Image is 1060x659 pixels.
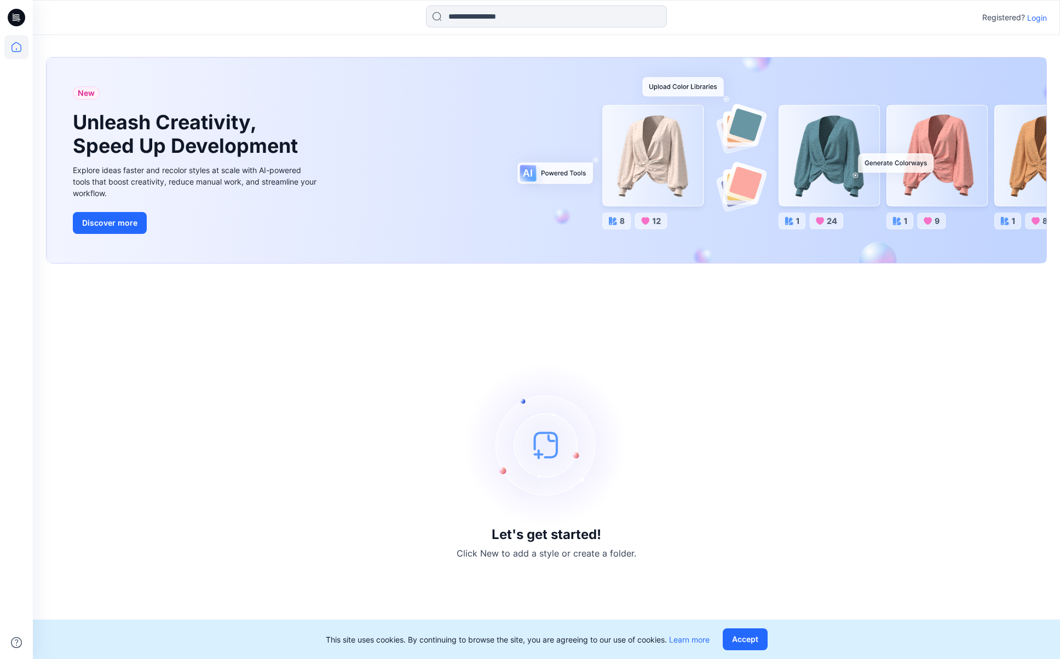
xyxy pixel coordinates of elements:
[723,628,768,650] button: Accept
[982,11,1025,24] p: Registered?
[492,527,601,542] h3: Let's get started!
[669,635,710,644] a: Learn more
[73,164,319,199] div: Explore ideas faster and recolor styles at scale with AI-powered tools that boost creativity, red...
[1027,12,1047,24] p: Login
[78,87,95,100] span: New
[73,212,319,234] a: Discover more
[73,212,147,234] button: Discover more
[457,547,636,560] p: Click New to add a style or create a folder.
[326,634,710,645] p: This site uses cookies. By continuing to browse the site, you are agreeing to our use of cookies.
[73,111,303,158] h1: Unleash Creativity, Speed Up Development
[464,363,629,527] img: empty-state-image.svg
